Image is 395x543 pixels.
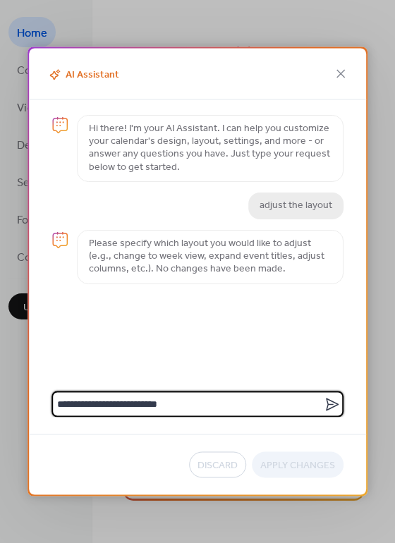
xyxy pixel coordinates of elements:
img: chat-logo.svg [51,117,68,134]
img: chat-logo.svg [51,231,68,248]
p: adjust the layout [260,200,332,212]
span: AI Assistant [46,67,119,83]
p: Hi there! I'm your AI Assistant. I can help you customize your calendar's design, layout, setting... [89,123,332,174]
p: Please specify which layout you would like to adjust (e.g., change to week view, expand event tit... [89,238,332,276]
